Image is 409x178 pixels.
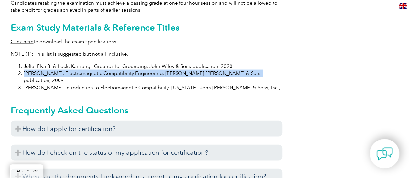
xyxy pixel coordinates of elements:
img: contact-chat.png [376,146,393,162]
p: NOTE (1): This list is suggested but not all inclusive. [11,50,282,58]
a: BACK TO TOP [10,164,43,178]
h3: How do I apply for certification? [11,121,282,137]
li: [PERSON_NAME], Electromagnetic Compatibility Engineering, [PERSON_NAME] [PERSON_NAME] & Sons publ... [24,70,282,84]
li: Joffe, Elya B. & Lock, Kai-sang., Grounds for Grounding, John Wiley & Sons publication, 2020. [24,63,282,70]
a: Click here [11,39,34,45]
img: en [399,3,407,9]
p: to download the exam specifications. [11,38,282,45]
h2: Exam Study Materials & Reference Titles [11,22,282,33]
h3: How do I check on the status of my application for certification? [11,145,282,161]
li: [PERSON_NAME], Introduction to Electromagnetic Compatibility, [US_STATE], John [PERSON_NAME] & So... [24,84,282,91]
h2: Frequently Asked Questions [11,105,282,115]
